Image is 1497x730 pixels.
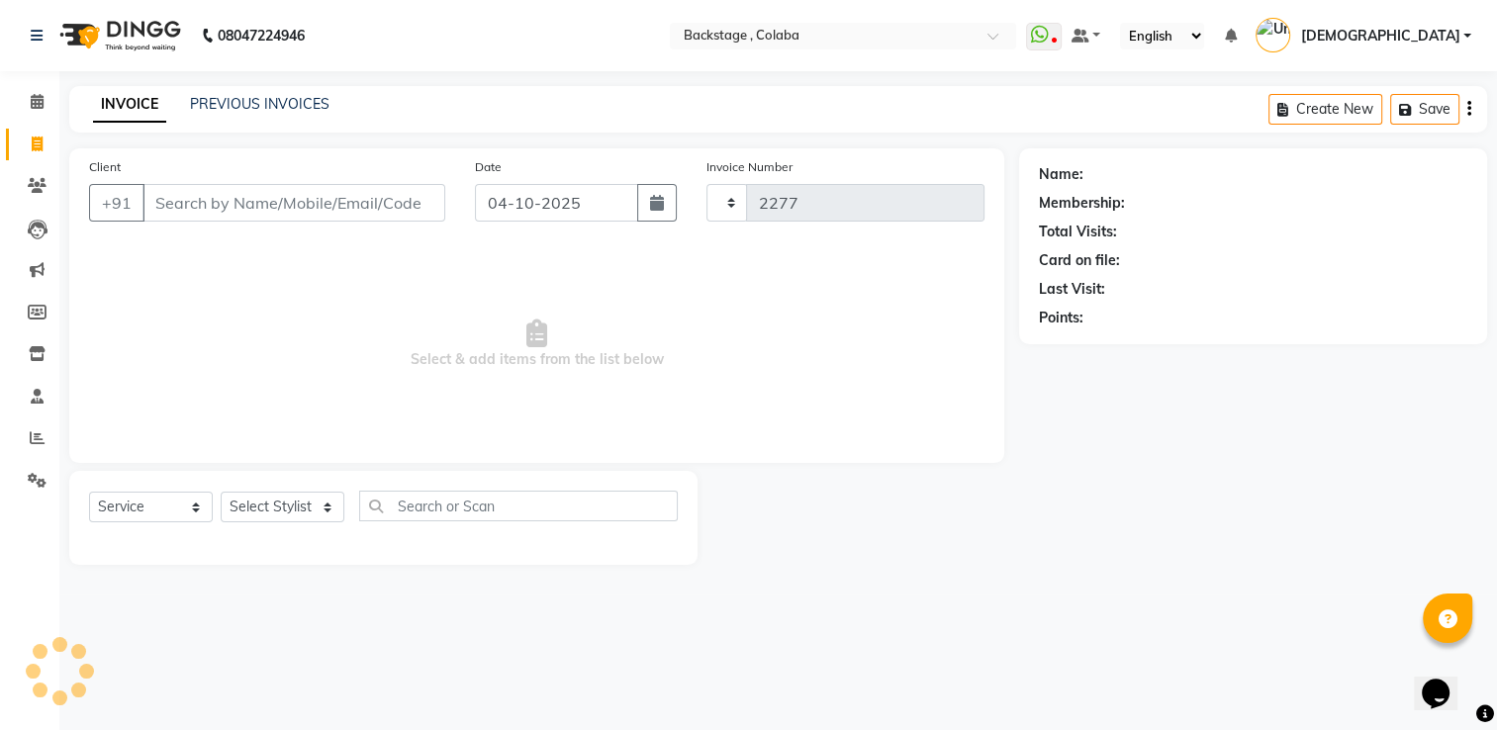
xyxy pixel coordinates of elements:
[93,87,166,123] a: INVOICE
[706,158,793,176] label: Invoice Number
[1039,222,1117,242] div: Total Visits:
[1300,26,1459,46] span: [DEMOGRAPHIC_DATA]
[1039,279,1105,300] div: Last Visit:
[89,245,984,443] span: Select & add items from the list below
[1268,94,1382,125] button: Create New
[1256,18,1290,52] img: Umesh
[1039,193,1125,214] div: Membership:
[89,158,121,176] label: Client
[1039,164,1083,185] div: Name:
[1414,651,1477,710] iframe: chat widget
[218,8,305,63] b: 08047224946
[89,184,144,222] button: +91
[1039,250,1120,271] div: Card on file:
[1390,94,1459,125] button: Save
[1039,308,1083,328] div: Points:
[475,158,502,176] label: Date
[50,8,186,63] img: logo
[142,184,445,222] input: Search by Name/Mobile/Email/Code
[190,95,329,113] a: PREVIOUS INVOICES
[359,491,678,521] input: Search or Scan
